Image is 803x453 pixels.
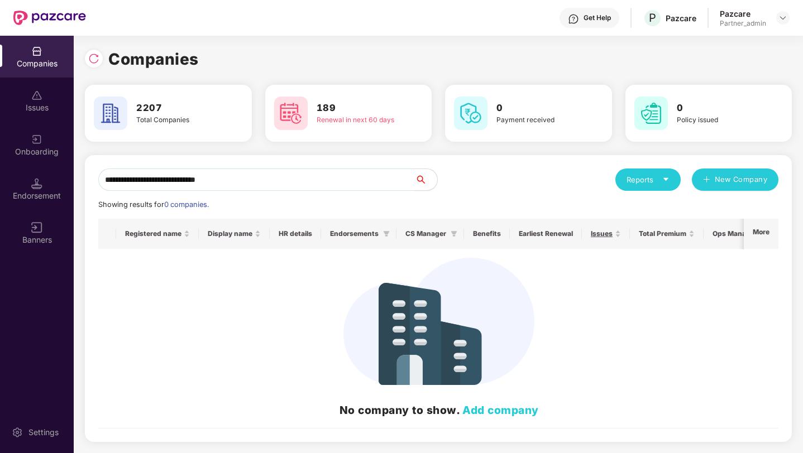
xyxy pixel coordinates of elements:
[31,178,42,189] img: svg+xml;base64,PHN2ZyB3aWR0aD0iMTQuNSIgaGVpZ2h0PSIxNC41IiB2aWV3Qm94PSIwIDAgMTYgMTYiIGZpbGw9Im5vbm...
[634,97,668,130] img: svg+xml;base64,PHN2ZyB4bWxucz0iaHR0cDovL3d3dy53My5vcmcvMjAwMC9zdmciIHdpZHRoPSI2MCIgaGVpZ2h0PSI2MC...
[778,13,787,22] img: svg+xml;base64,PHN2ZyBpZD0iRHJvcGRvd24tMzJ4MzIiIHhtbG5zPSJodHRwOi8vd3d3LnczLm9yZy8yMDAwL3N2ZyIgd2...
[715,174,768,185] span: New Company
[381,227,392,240] span: filter
[317,115,400,126] div: Renewal in next 60 days
[107,402,771,418] h2: No company to show.
[116,219,199,249] th: Registered name
[31,46,42,57] img: svg+xml;base64,PHN2ZyBpZD0iQ29tcGFuaWVzIiB4bWxucz0iaHR0cDovL3d3dy53My5vcmcvMjAwMC9zdmciIHdpZHRoPS...
[136,101,219,115] h3: 2207
[88,53,99,64] img: svg+xml;base64,PHN2ZyBpZD0iUmVsb2FkLTMyeDMyIiB4bWxucz0iaHR0cDovL3d3dy53My5vcmcvMjAwMC9zdmciIHdpZH...
[496,101,580,115] h3: 0
[627,174,670,185] div: Reports
[274,97,308,130] img: svg+xml;base64,PHN2ZyB4bWxucz0iaHR0cDovL3d3dy53My5vcmcvMjAwMC9zdmciIHdpZHRoPSI2MCIgaGVpZ2h0PSI2MC...
[662,176,670,183] span: caret-down
[98,200,209,209] span: Showing results for
[720,19,766,28] div: Partner_admin
[744,219,778,249] th: More
[414,168,438,191] button: search
[464,219,510,249] th: Benefits
[454,97,487,130] img: svg+xml;base64,PHN2ZyB4bWxucz0iaHR0cDovL3d3dy53My5vcmcvMjAwMC9zdmciIHdpZHRoPSI2MCIgaGVpZ2h0PSI2MC...
[677,101,760,115] h3: 0
[582,219,630,249] th: Issues
[720,8,766,19] div: Pazcare
[94,97,127,130] img: svg+xml;base64,PHN2ZyB4bWxucz0iaHR0cDovL3d3dy53My5vcmcvMjAwMC9zdmciIHdpZHRoPSI2MCIgaGVpZ2h0PSI2MC...
[343,258,534,385] img: svg+xml;base64,PHN2ZyB4bWxucz0iaHR0cDovL3d3dy53My5vcmcvMjAwMC9zdmciIHdpZHRoPSIzNDIiIGhlaWdodD0iMj...
[448,227,460,240] span: filter
[414,175,437,184] span: search
[496,115,580,126] div: Payment received
[462,403,539,417] a: Add company
[12,427,23,438] img: svg+xml;base64,PHN2ZyBpZD0iU2V0dGluZy0yMHgyMCIgeG1sbnM9Imh0dHA6Ly93d3cudzMub3JnLzIwMDAvc3ZnIiB3aW...
[713,229,757,238] span: Ops Manager
[317,101,400,115] h3: 189
[692,168,778,191] button: plusNew Company
[649,11,656,25] span: P
[510,219,582,249] th: Earliest Renewal
[451,230,457,237] span: filter
[13,11,86,25] img: New Pazcare Logo
[383,230,390,237] span: filter
[31,222,42,233] img: svg+xml;base64,PHN2ZyB3aWR0aD0iMTYiIGhlaWdodD0iMTYiIHZpZXdCb3g9IjAgMCAxNiAxNiIgZmlsbD0ibm9uZSIgeG...
[199,219,270,249] th: Display name
[639,229,686,238] span: Total Premium
[405,229,446,238] span: CS Manager
[677,115,760,126] div: Policy issued
[666,13,696,23] div: Pazcare
[591,229,613,238] span: Issues
[31,134,42,145] img: svg+xml;base64,PHN2ZyB3aWR0aD0iMjAiIGhlaWdodD0iMjAiIHZpZXdCb3g9IjAgMCAyMCAyMCIgZmlsbD0ibm9uZSIgeG...
[703,176,710,185] span: plus
[330,229,379,238] span: Endorsements
[108,47,199,71] h1: Companies
[31,90,42,101] img: svg+xml;base64,PHN2ZyBpZD0iSXNzdWVzX2Rpc2FibGVkIiB4bWxucz0iaHR0cDovL3d3dy53My5vcmcvMjAwMC9zdmciIH...
[568,13,579,25] img: svg+xml;base64,PHN2ZyBpZD0iSGVscC0zMngzMiIgeG1sbnM9Imh0dHA6Ly93d3cudzMub3JnLzIwMDAvc3ZnIiB3aWR0aD...
[136,115,219,126] div: Total Companies
[208,229,252,238] span: Display name
[270,219,321,249] th: HR details
[25,427,62,438] div: Settings
[630,219,704,249] th: Total Premium
[164,200,209,209] span: 0 companies.
[125,229,181,238] span: Registered name
[584,13,611,22] div: Get Help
